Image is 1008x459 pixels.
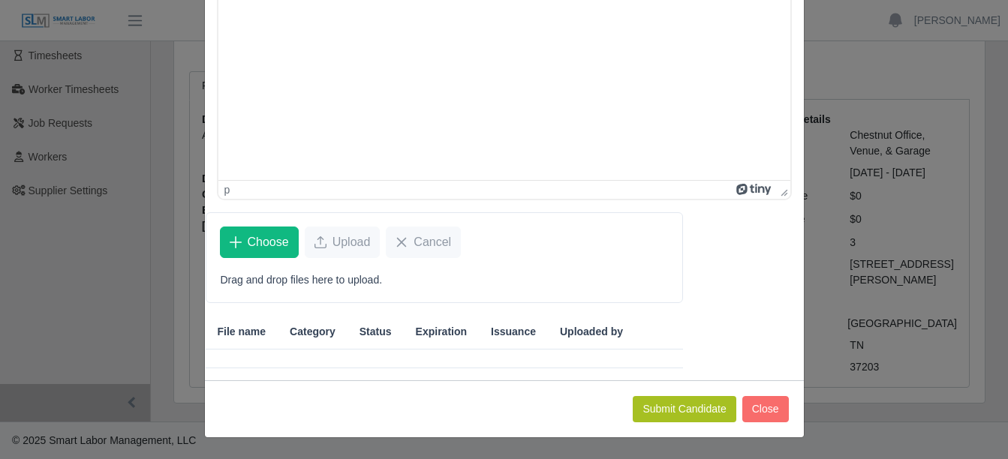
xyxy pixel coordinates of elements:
[220,226,299,258] button: Choose
[332,233,371,251] span: Upload
[386,226,461,258] button: Cancel
[491,324,536,340] span: Issuance
[775,181,790,199] div: Press the Up and Down arrow keys to resize the editor.
[633,396,736,422] button: Submit Candidate
[736,184,774,196] a: Powered by Tiny
[560,324,623,340] span: Uploaded by
[742,396,789,422] button: Close
[248,233,289,251] span: Choose
[290,324,335,340] span: Category
[218,324,266,340] span: File name
[360,324,392,340] span: Status
[416,324,467,340] span: Expiration
[414,233,451,251] span: Cancel
[305,226,381,258] button: Upload
[221,272,669,288] p: Drag and drop files here to upload.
